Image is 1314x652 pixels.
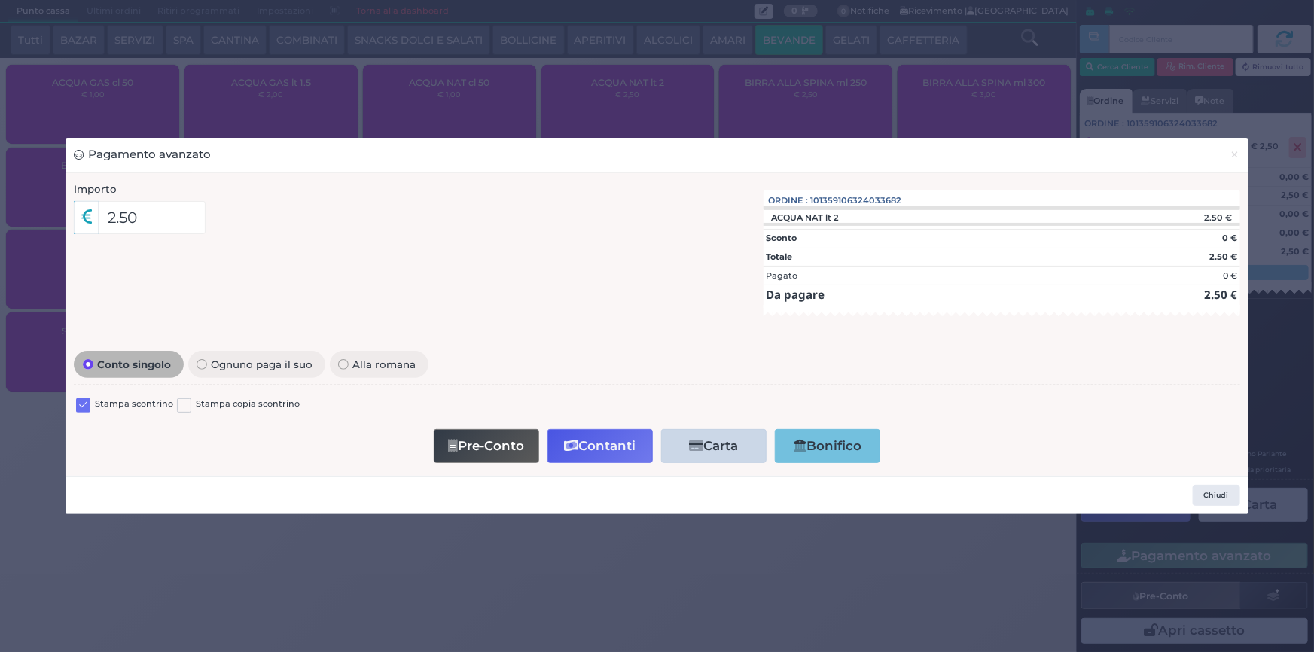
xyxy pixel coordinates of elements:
[93,359,175,370] span: Conto singolo
[811,194,902,207] span: 101359106324033682
[1193,485,1240,506] button: Chiudi
[74,146,211,163] h3: Pagamento avanzato
[99,201,206,234] input: Es. 30.99
[764,212,847,223] div: ACQUA NAT lt 2
[95,398,173,412] label: Stampa scontrino
[207,359,317,370] span: Ognuno paga il suo
[74,181,117,197] label: Importo
[661,429,767,463] button: Carta
[196,398,300,412] label: Stampa copia scontrino
[1120,212,1239,223] div: 2.50 €
[1222,233,1237,243] strong: 0 €
[766,287,825,302] strong: Da pagare
[1230,146,1240,163] span: ×
[1223,270,1237,282] div: 0 €
[775,429,880,463] button: Bonifico
[1221,138,1248,172] button: Chiudi
[766,251,792,262] strong: Totale
[766,233,797,243] strong: Sconto
[547,429,653,463] button: Contanti
[1204,287,1237,302] strong: 2.50 €
[434,429,539,463] button: Pre-Conto
[766,270,797,282] div: Pagato
[1209,251,1237,262] strong: 2.50 €
[769,194,809,207] span: Ordine :
[349,359,420,370] span: Alla romana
